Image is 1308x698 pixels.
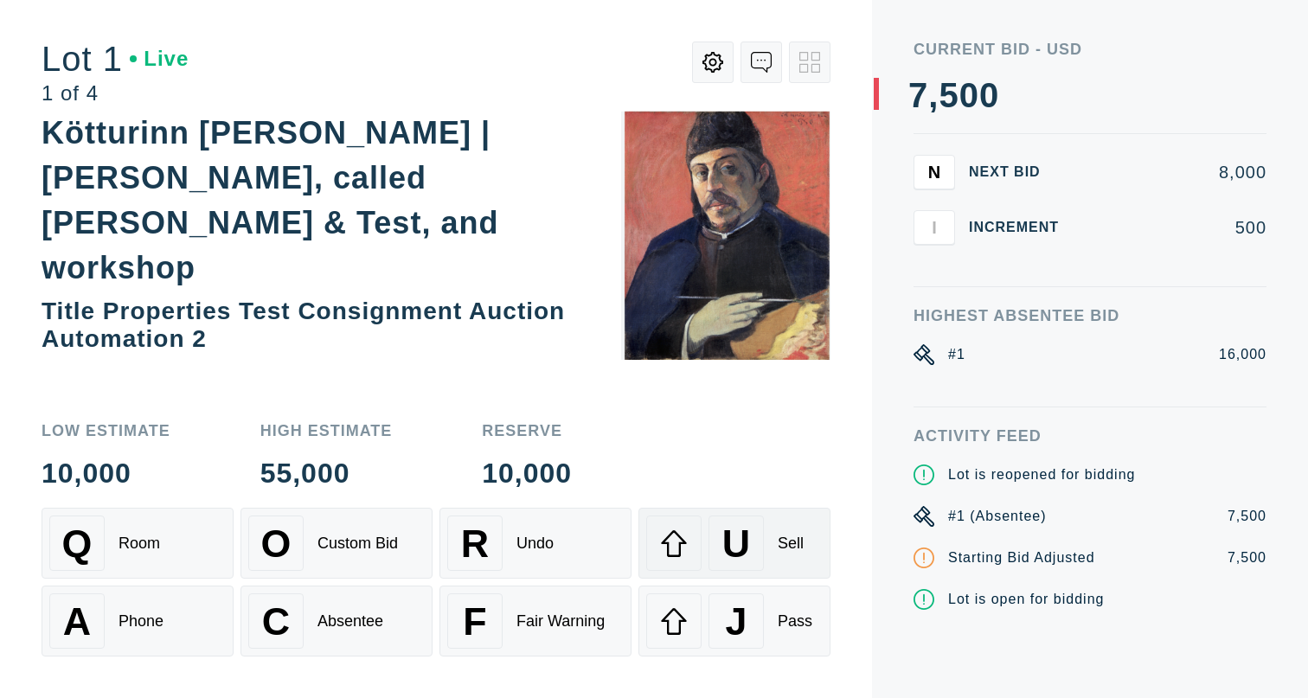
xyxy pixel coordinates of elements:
div: 500 [1087,219,1266,236]
div: Custom Bid [317,535,398,553]
div: #1 (Absentee) [948,506,1047,527]
button: QRoom [42,508,234,579]
div: , [928,78,939,424]
button: APhone [42,586,234,656]
div: 5 [939,78,959,112]
span: I [932,217,937,237]
div: Reserve [482,423,572,439]
div: Activity Feed [914,428,1266,444]
div: Lot is open for bidding [948,589,1104,610]
span: F [463,599,486,644]
div: 1 of 4 [42,83,189,104]
div: 7,500 [1228,548,1266,568]
span: Q [62,522,93,566]
div: Pass [778,612,812,631]
div: Undo [516,535,554,553]
button: OCustom Bid [240,508,433,579]
div: Sell [778,535,804,553]
div: Fair Warning [516,612,605,631]
span: N [928,162,940,182]
div: High Estimate [260,423,393,439]
div: 16,000 [1219,344,1266,365]
div: Live [130,48,189,69]
div: Phone [119,612,163,631]
div: Next Bid [969,165,1073,179]
span: O [261,522,292,566]
div: Lot is reopened for bidding [948,464,1135,485]
button: FFair Warning [439,586,632,656]
div: Highest Absentee Bid [914,308,1266,323]
div: Lot 1 [42,42,189,76]
span: C [262,599,290,644]
span: J [725,599,747,644]
div: 0 [979,78,999,112]
div: 55,000 [260,459,393,487]
div: 7,500 [1228,506,1266,527]
div: 10,000 [42,459,170,487]
button: I [914,210,955,245]
div: #1 [948,344,965,365]
div: 7 [908,78,928,112]
div: 8,000 [1087,163,1266,181]
div: Low Estimate [42,423,170,439]
button: JPass [638,586,830,656]
div: Kötturinn [PERSON_NAME] | [PERSON_NAME], called [PERSON_NAME] & Test, and workshop [42,115,498,285]
div: Starting Bid Adjusted [948,548,1095,568]
div: Current Bid - USD [914,42,1266,57]
button: CAbsentee [240,586,433,656]
span: U [722,522,750,566]
button: RUndo [439,508,632,579]
div: Room [119,535,160,553]
button: N [914,155,955,189]
span: A [63,599,91,644]
div: 10,000 [482,459,572,487]
button: USell [638,508,830,579]
span: R [461,522,489,566]
div: Absentee [317,612,383,631]
div: Title Properties Test Consignment Auction Automation 2 [42,298,565,352]
div: 0 [959,78,979,112]
div: Increment [969,221,1073,234]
